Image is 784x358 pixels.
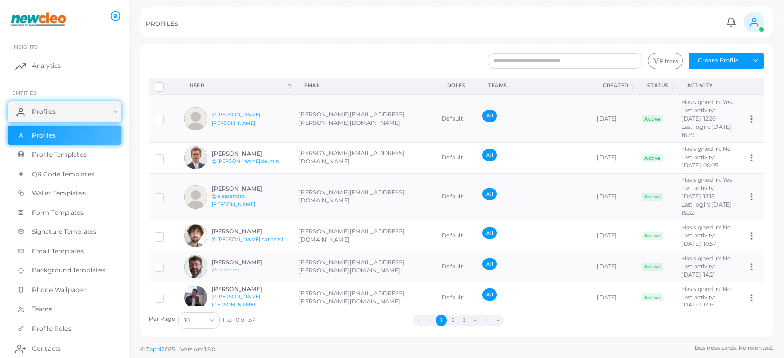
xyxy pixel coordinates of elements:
img: logo [9,10,66,29]
a: @[PERSON_NAME].barbensi [212,236,284,242]
span: Last login: [DATE] 15:32 [681,201,731,216]
div: Created [603,82,629,89]
a: Profile Templates [8,145,121,164]
span: Has signed in: No [681,285,731,293]
td: [DATE] [591,142,636,173]
td: Default [436,142,477,173]
td: [PERSON_NAME][EMAIL_ADDRESS][DOMAIN_NAME] [293,173,436,220]
span: Form Templates [32,208,84,217]
span: All [482,149,496,161]
td: Default [436,251,477,282]
span: Contacts [32,344,61,353]
label: Per Page [149,315,176,323]
a: @rubenlevi [212,267,241,272]
td: [PERSON_NAME][EMAIL_ADDRESS][DOMAIN_NAME] [293,220,436,251]
img: avatar [184,146,207,169]
span: 2025 [161,345,174,354]
button: Create Profile [689,53,747,69]
td: [DATE] [591,95,636,142]
span: Has signed in: No [681,224,731,231]
a: Profile Roles [8,319,121,338]
h6: [PERSON_NAME] [212,286,288,293]
a: Tapni [146,346,162,353]
span: Active [642,193,663,201]
button: Go to last page [492,315,504,326]
span: © [140,345,215,354]
span: Teams [32,304,53,314]
a: Phone Wallpaper [8,280,121,300]
span: Phone Wallpaper [32,285,86,295]
span: Background Templates [32,266,105,275]
h6: [PERSON_NAME] [212,150,288,157]
span: Last activity: [DATE] 14:21 [681,263,715,278]
span: Active [642,115,663,123]
span: Last login: [DATE] 16:59 [681,123,731,139]
div: Search for option [178,312,220,329]
button: Filters [648,53,683,69]
span: INSIGHTS [12,44,38,50]
th: Row-selection [149,78,179,95]
a: QR Code Templates [8,164,121,184]
span: Last activity: [DATE] 15:15 [681,184,715,200]
button: Go to page 1 [436,315,447,326]
td: [DATE] [591,251,636,282]
td: Default [436,173,477,220]
span: Last activity: [DATE] 13:15 [681,294,715,309]
span: 10 [184,315,190,326]
a: Teams [8,299,121,319]
span: Has signed in: Yes [681,98,732,106]
button: Go to page 3 [458,315,470,326]
button: Go to page 4 [470,315,481,326]
input: Search for option [191,315,206,326]
td: [DATE] [591,173,636,220]
img: avatar [184,224,207,247]
button: Go to next page [481,315,492,326]
div: Teams [488,82,580,89]
span: Version: 1.8.0 [180,346,216,353]
span: Last activity: [DATE] 12:26 [681,107,716,122]
a: Wallet Templates [8,183,121,203]
img: avatar [184,255,207,278]
span: All [482,227,496,239]
a: Profiles [8,126,121,145]
span: Active [642,293,663,301]
span: Email Templates [32,247,84,256]
div: activity [687,82,730,89]
td: [PERSON_NAME][EMAIL_ADDRESS][PERSON_NAME][DOMAIN_NAME] [293,282,436,313]
span: Signature Templates [32,227,96,236]
img: avatar [184,107,207,130]
a: @[PERSON_NAME].[PERSON_NAME] [212,294,262,308]
a: Email Templates [8,242,121,261]
td: Default [436,282,477,313]
span: Profiles [32,107,56,116]
h6: [PERSON_NAME] [212,185,288,192]
span: All [482,110,496,122]
td: [PERSON_NAME][EMAIL_ADDRESS][PERSON_NAME][DOMAIN_NAME] [293,251,436,282]
a: Form Templates [8,203,121,223]
ul: Pagination [255,315,662,326]
td: [PERSON_NAME][EMAIL_ADDRESS][DOMAIN_NAME] [293,142,436,173]
span: Analytics [32,61,61,71]
span: Has signed in: No [681,145,731,152]
td: [PERSON_NAME][EMAIL_ADDRESS][PERSON_NAME][DOMAIN_NAME] [293,95,436,142]
h6: [PERSON_NAME] [212,259,288,266]
span: Active [642,263,663,271]
th: Action [741,78,764,95]
span: Last activity: [DATE] 00:05 [681,154,718,169]
span: Has signed in: Yes [681,176,732,183]
h6: [PERSON_NAME] [212,228,288,235]
span: Active [642,154,663,162]
div: User [190,82,286,89]
td: [DATE] [591,282,636,313]
span: 1 to 10 of 37 [222,316,254,325]
div: Status [647,82,669,89]
td: [DATE] [591,220,636,251]
span: Has signed in: No [681,254,731,262]
span: Wallet Templates [32,189,86,198]
img: avatar [184,185,207,209]
div: Roles [447,82,466,89]
a: Analytics [8,56,121,76]
td: Default [436,95,477,142]
span: Business cards. Reinvented. [695,344,773,352]
span: Active [642,232,663,240]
